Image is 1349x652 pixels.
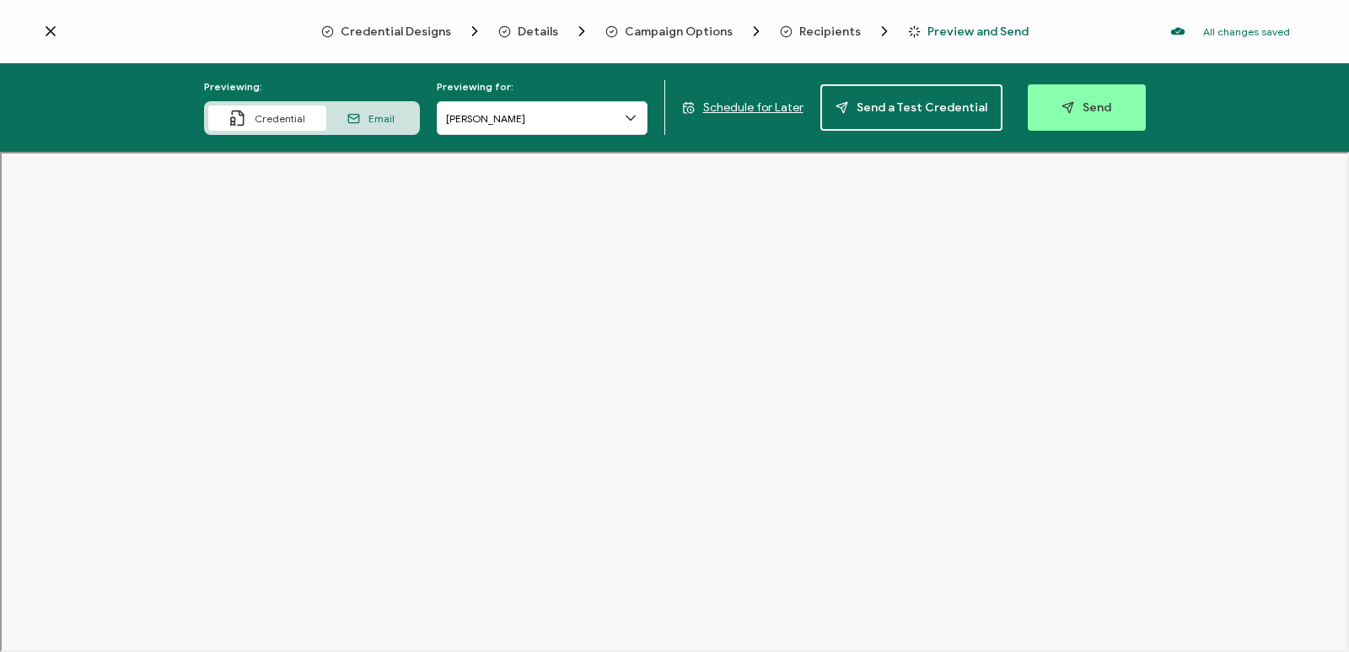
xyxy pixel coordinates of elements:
[1061,101,1111,114] span: Send
[321,23,1029,40] div: Breadcrumb
[625,25,733,38] span: Campaign Options
[1265,571,1349,652] iframe: Chat Widget
[518,25,558,38] span: Details
[204,80,262,93] span: Previewing:
[927,25,1029,38] span: Preview and Send
[437,101,648,135] input: Search recipient
[1203,25,1290,38] p: All changes saved
[498,23,590,40] span: Details
[605,23,765,40] span: Campaign Options
[437,80,513,93] span: Previewing for:
[341,25,451,38] span: Credential Designs
[799,25,861,38] span: Recipients
[1028,84,1146,131] button: Send
[255,112,305,125] span: Credential
[836,101,987,114] span: Send a Test Credential
[820,84,1002,131] button: Send a Test Credential
[703,100,803,115] span: Schedule for Later
[368,112,395,125] span: Email
[908,25,1029,38] span: Preview and Send
[321,23,483,40] span: Credential Designs
[780,23,893,40] span: Recipients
